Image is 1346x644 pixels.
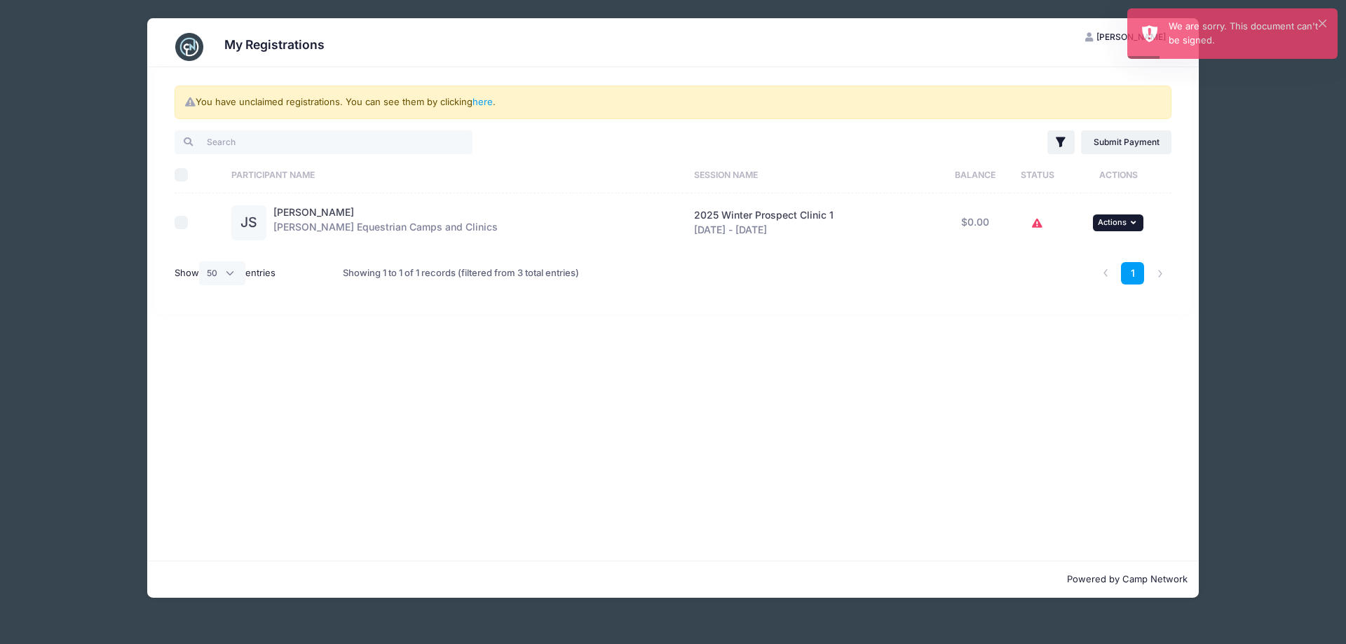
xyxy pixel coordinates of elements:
span: Actions [1098,217,1127,227]
td: $0.00 [941,193,1009,252]
th: Select All [175,156,224,193]
input: Search [175,130,473,154]
img: CampNetwork [175,33,203,61]
a: here [473,96,493,107]
div: We are sorry. This document can't be signed. [1169,20,1326,47]
span: 2025 Winter Prospect Clinic 1 [694,209,834,221]
th: Status: activate to sort column ascending [1009,156,1065,193]
th: Balance: activate to sort column ascending [941,156,1009,193]
button: × [1319,20,1326,27]
button: Actions [1093,214,1143,231]
select: Showentries [199,261,245,285]
a: 1 [1121,262,1144,285]
th: Session Name: activate to sort column ascending [687,156,940,193]
p: Powered by Camp Network [158,573,1188,587]
a: Submit Payment [1081,130,1171,154]
h3: My Registrations [224,37,325,52]
label: Show entries [175,261,276,285]
th: Actions: activate to sort column ascending [1066,156,1171,193]
div: [PERSON_NAME] Equestrian Camps and Clinics [273,205,498,240]
div: You have unclaimed registrations. You can see them by clicking . [175,85,1171,119]
span: [PERSON_NAME] [1096,32,1166,42]
div: Showing 1 to 1 of 1 records (filtered from 3 total entries) [343,257,579,289]
a: [PERSON_NAME] [273,206,354,218]
div: [DATE] - [DATE] [694,208,934,238]
a: JS [231,217,266,229]
div: JS [231,205,266,240]
th: Participant Name: activate to sort column ascending [224,156,687,193]
button: [PERSON_NAME] [1073,25,1178,49]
